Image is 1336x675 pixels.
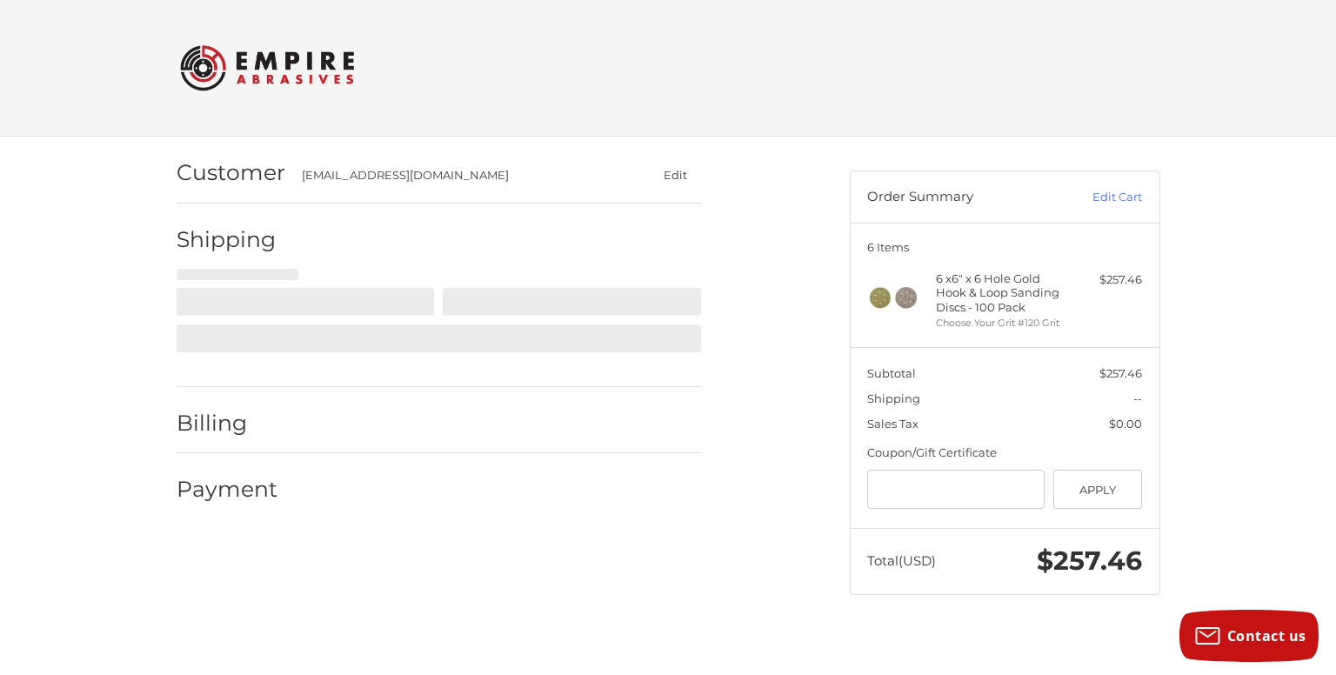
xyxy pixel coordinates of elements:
a: Edit Cart [1054,189,1142,206]
button: Apply [1053,470,1143,509]
span: Sales Tax [867,417,918,431]
span: Shipping [867,391,920,405]
img: Empire Abrasives [180,34,354,102]
h2: Payment [177,476,278,503]
span: Subtotal [867,366,916,380]
button: Contact us [1179,610,1319,662]
span: -- [1133,391,1142,405]
h3: 6 Items [867,240,1142,254]
span: $0.00 [1109,417,1142,431]
div: Coupon/Gift Certificate [867,444,1142,462]
h3: Order Summary [867,189,1054,206]
span: Contact us [1227,626,1306,645]
h2: Shipping [177,226,278,253]
div: $257.46 [1073,271,1142,289]
li: Choose Your Grit #120 Grit [936,316,1069,331]
div: [EMAIL_ADDRESS][DOMAIN_NAME] [302,167,617,184]
h2: Billing [177,410,278,437]
button: Edit [651,163,701,188]
input: Gift Certificate or Coupon Code [867,470,1045,509]
h4: 6 x 6" x 6 Hole Gold Hook & Loop Sanding Discs - 100 Pack [936,271,1069,314]
span: Total (USD) [867,552,936,569]
span: $257.46 [1037,545,1142,577]
h2: Customer [177,159,285,186]
span: $257.46 [1099,366,1142,380]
